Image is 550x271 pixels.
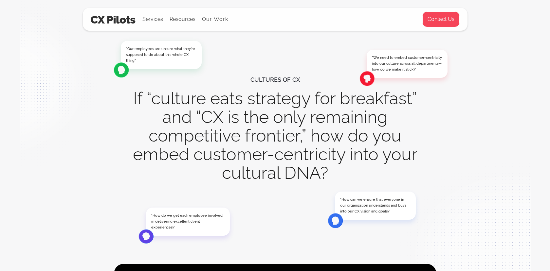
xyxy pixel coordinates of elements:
[202,16,229,22] a: Our Work
[170,15,195,24] div: Resources
[126,89,424,182] h1: If “culture eats strategy for breakfast” and “CX is the only remaining competitive frontier,” how...
[170,8,195,30] div: Resources
[126,46,196,64] div: "Our employees are unsure what they're supposed to do about this whole CX thing"
[142,8,163,30] div: Services
[142,15,163,24] div: Services
[151,213,225,230] div: "How do we get each employee involved in delivering excellent client experiences?"
[340,197,411,214] div: "How can we ensure that everyone in our organization understands and buys into our CX vision and ...
[422,11,460,27] a: Contact Us
[250,70,300,89] div: CULTURES of CX
[372,55,442,73] div: "We need to embed customer-centricity into our culture across all departments—how do we make it s...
